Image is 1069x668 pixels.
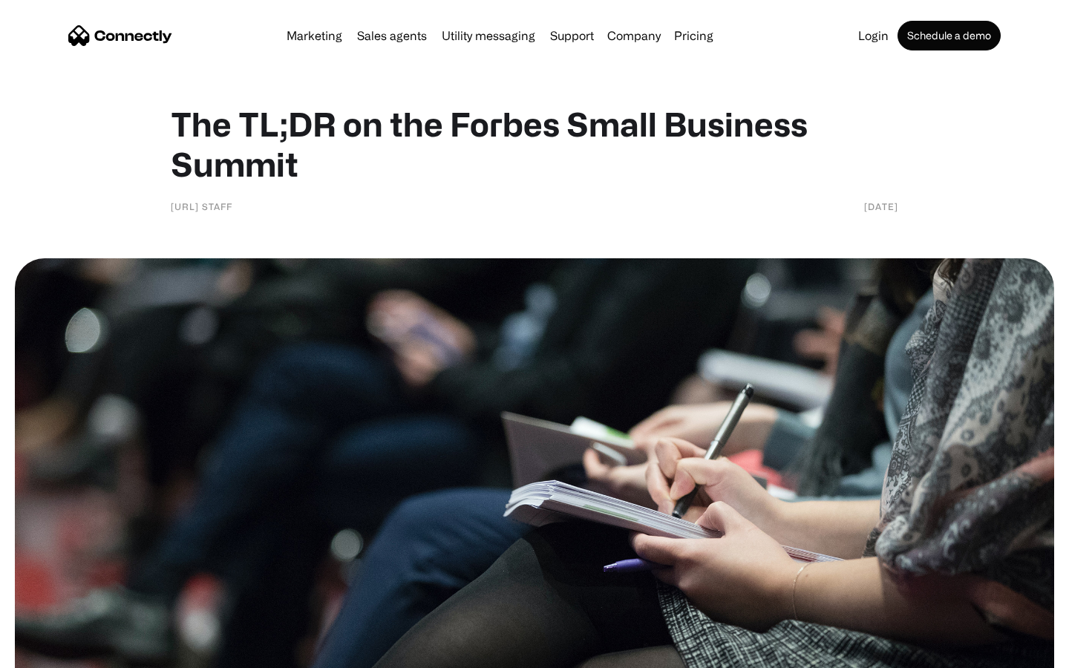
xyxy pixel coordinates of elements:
[30,642,89,663] ul: Language list
[171,104,898,184] h1: The TL;DR on the Forbes Small Business Summit
[351,30,433,42] a: Sales agents
[281,30,348,42] a: Marketing
[668,30,719,42] a: Pricing
[607,25,661,46] div: Company
[852,30,895,42] a: Login
[436,30,541,42] a: Utility messaging
[864,199,898,214] div: [DATE]
[15,642,89,663] aside: Language selected: English
[544,30,600,42] a: Support
[898,21,1001,50] a: Schedule a demo
[171,199,232,214] div: [URL] Staff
